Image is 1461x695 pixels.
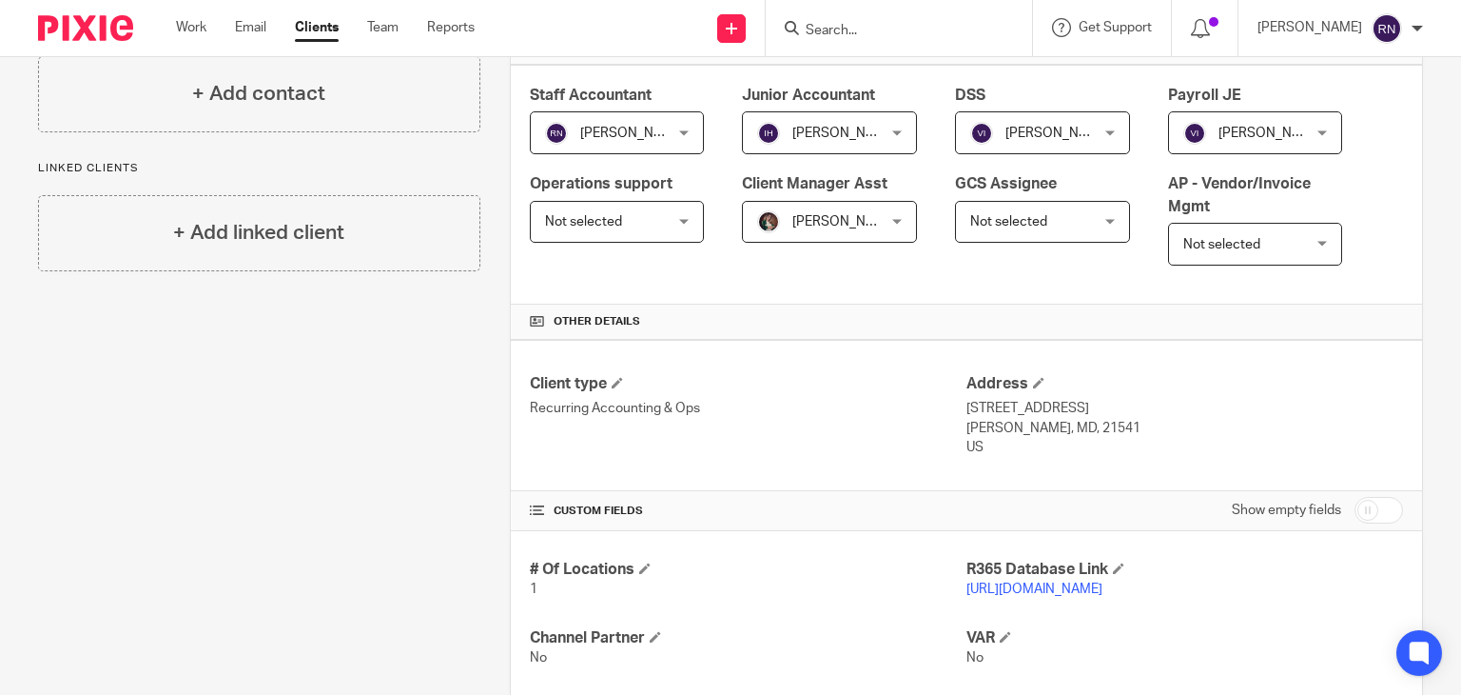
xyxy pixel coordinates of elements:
a: Clients [295,18,339,37]
a: [URL][DOMAIN_NAME] [966,583,1102,596]
a: Work [176,18,206,37]
span: Staff Accountant [530,88,652,103]
span: No [966,651,984,665]
span: Other details [554,314,640,329]
span: Client Manager Asst [742,176,887,191]
img: svg%3E [1183,122,1206,145]
a: Reports [427,18,475,37]
h4: # Of Locations [530,560,966,580]
h4: + Add linked client [173,218,344,248]
h4: VAR [966,628,1403,648]
img: svg%3E [1372,13,1402,44]
img: Profile%20picture%20JUS.JPG [757,210,780,233]
img: Pixie [38,15,133,41]
h4: CUSTOM FIELDS [530,504,966,519]
span: 1 [530,583,537,596]
img: svg%3E [970,122,993,145]
span: Not selected [545,215,622,228]
span: [PERSON_NAME] [580,127,685,140]
span: [PERSON_NAME] [792,127,897,140]
h4: Address [966,374,1403,394]
span: [PERSON_NAME] [1005,127,1110,140]
span: No [530,651,547,665]
span: GCS Assignee [955,176,1057,191]
h4: Client type [530,374,966,394]
span: Get Support [1079,21,1152,34]
p: US [966,438,1403,457]
p: [PERSON_NAME], MD, 21541 [966,419,1403,438]
p: Linked clients [38,161,480,176]
span: Payroll JE [1168,88,1241,103]
h4: Channel Partner [530,628,966,648]
a: Email [235,18,266,37]
p: [STREET_ADDRESS] [966,399,1403,418]
h4: + Add contact [192,79,325,109]
span: AP - Vendor/Invoice Mgmt [1168,176,1311,213]
span: Operations support [530,176,672,191]
span: DSS [955,88,985,103]
img: svg%3E [757,122,780,145]
span: Not selected [1183,238,1260,251]
span: Junior Accountant [742,88,875,103]
span: Not selected [970,215,1047,228]
p: Recurring Accounting & Ops [530,399,966,418]
span: [PERSON_NAME] [792,215,897,228]
h4: R365 Database Link [966,560,1403,580]
p: [PERSON_NAME] [1257,18,1362,37]
img: svg%3E [545,122,568,145]
span: [PERSON_NAME] [1218,127,1323,140]
a: Team [367,18,399,37]
label: Show empty fields [1232,501,1341,520]
input: Search [804,23,975,40]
